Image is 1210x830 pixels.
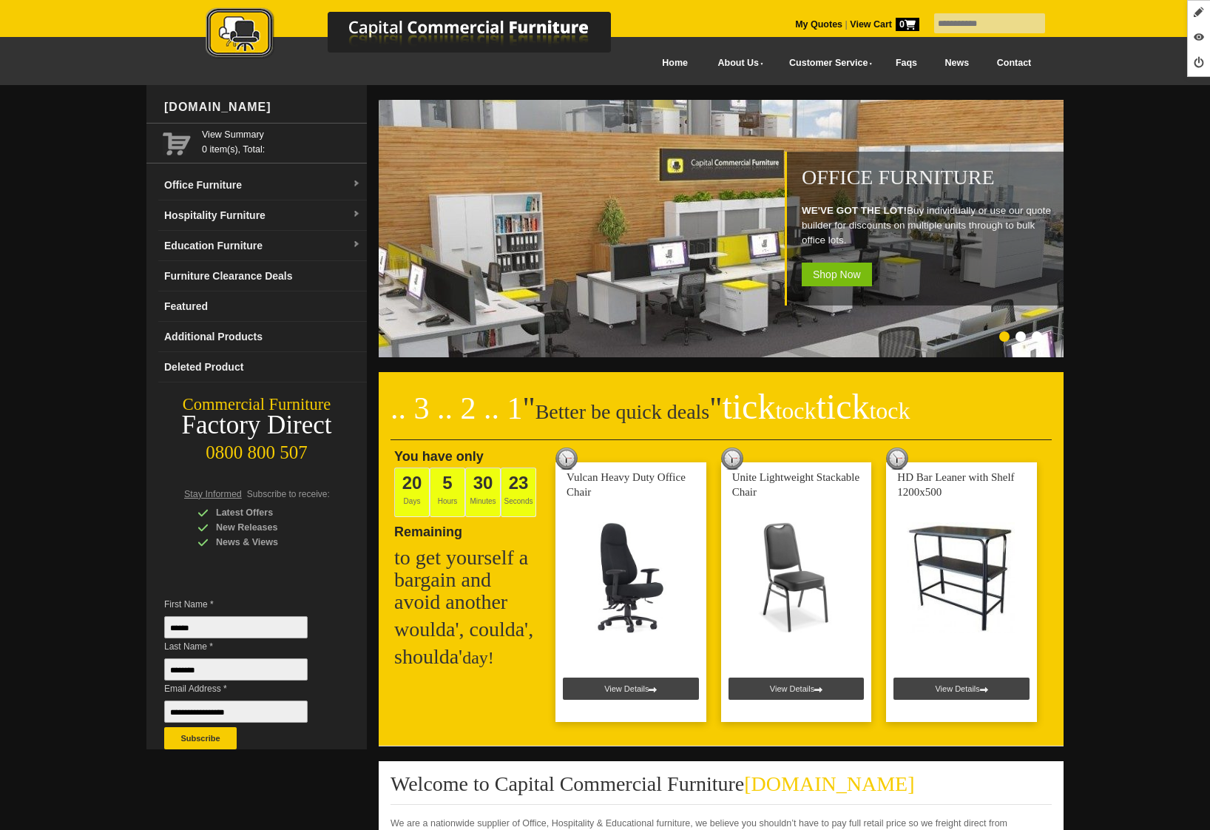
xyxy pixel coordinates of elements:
span: Minutes [465,468,501,517]
span: Days [394,468,430,517]
strong: View Cart [850,19,919,30]
a: View Summary [202,127,361,142]
a: Featured [158,291,367,322]
span: Seconds [501,468,536,517]
a: Customer Service [773,47,882,80]
a: Hospitality Furnituredropdown [158,200,367,231]
span: Last Name * [164,639,330,654]
a: News [931,47,983,80]
img: tick tock deal clock [555,448,578,470]
span: " [523,391,535,425]
input: First Name * [164,616,308,638]
h2: Welcome to Capital Commercial Furniture [391,773,1052,805]
a: Office Furniture WE'VE GOT THE LOT!Buy individually or use our quote builder for discounts on mul... [379,349,1067,360]
a: View Cart0 [848,19,919,30]
strong: WE'VE GOT THE LOT! [802,205,907,216]
span: 0 [896,18,919,31]
span: tick tick [722,387,910,426]
div: Latest Offers [197,505,338,520]
h2: to get yourself a bargain and avoid another [394,547,542,613]
img: dropdown [352,240,361,249]
a: Additional Products [158,322,367,352]
a: Capital Commercial Furniture Logo [165,7,683,66]
a: Faqs [882,47,931,80]
span: tock [869,397,910,424]
input: Last Name * [164,658,308,681]
span: First Name * [164,597,330,612]
span: day! [462,648,494,667]
div: News & Views [197,535,338,550]
span: Subscribe to receive: [247,489,330,499]
span: 0 item(s), Total: [202,127,361,155]
img: Office Furniture [379,100,1067,357]
span: Email Address * [164,681,330,696]
span: [DOMAIN_NAME] [744,772,914,795]
span: Shop Now [802,263,872,286]
li: Page dot 1 [999,331,1010,342]
a: Education Furnituredropdown [158,231,367,261]
span: Remaining [394,519,462,539]
img: tick tock deal clock [886,448,908,470]
h1: Office Furniture [802,166,1056,189]
a: Furniture Clearance Deals [158,261,367,291]
img: tick tock deal clock [721,448,743,470]
div: Commercial Furniture [146,394,367,415]
a: Deleted Product [158,352,367,382]
span: 30 [473,473,493,493]
span: Stay Informed [184,489,242,499]
li: Page dot 2 [1015,331,1026,342]
div: Factory Direct [146,415,367,436]
span: Hours [430,468,465,517]
span: 20 [402,473,422,493]
h2: woulda', coulda', [394,618,542,641]
input: Email Address * [164,701,308,723]
span: .. 3 .. 2 .. 1 [391,391,523,425]
img: dropdown [352,180,361,189]
h2: shoulda' [394,646,542,669]
img: dropdown [352,210,361,219]
span: " [709,391,910,425]
a: About Us [702,47,773,80]
span: tock [775,397,816,424]
span: You have only [394,449,484,464]
div: [DOMAIN_NAME] [158,85,367,129]
span: 5 [442,473,452,493]
a: Office Furnituredropdown [158,170,367,200]
img: Capital Commercial Furniture Logo [165,7,683,61]
a: Contact [983,47,1045,80]
h2: Better be quick deals [391,396,1052,440]
div: 0800 800 507 [146,435,367,463]
a: My Quotes [795,19,842,30]
div: New Releases [197,520,338,535]
span: 23 [509,473,529,493]
li: Page dot 3 [1032,331,1042,342]
button: Subscribe [164,727,237,749]
p: Buy individually or use our quote builder for discounts on multiple units through to bulk office ... [802,203,1056,248]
